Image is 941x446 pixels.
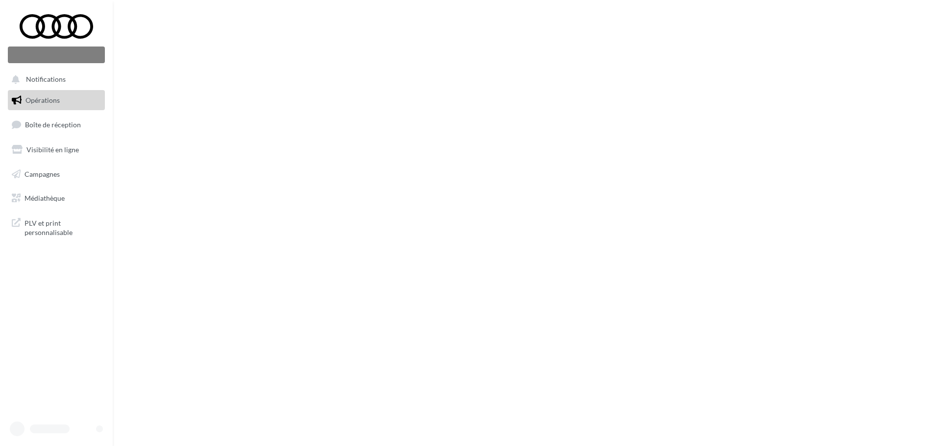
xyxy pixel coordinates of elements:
div: Nouvelle campagne [8,47,105,63]
span: PLV et print personnalisable [25,216,101,237]
span: Opérations [25,96,60,104]
a: Campagnes [6,164,107,185]
a: PLV et print personnalisable [6,212,107,241]
a: Boîte de réception [6,114,107,135]
a: Visibilité en ligne [6,140,107,160]
span: Notifications [26,75,66,84]
a: Médiathèque [6,188,107,209]
span: Campagnes [25,169,60,178]
span: Visibilité en ligne [26,145,79,154]
a: Opérations [6,90,107,111]
span: Boîte de réception [25,120,81,129]
span: Médiathèque [25,194,65,202]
